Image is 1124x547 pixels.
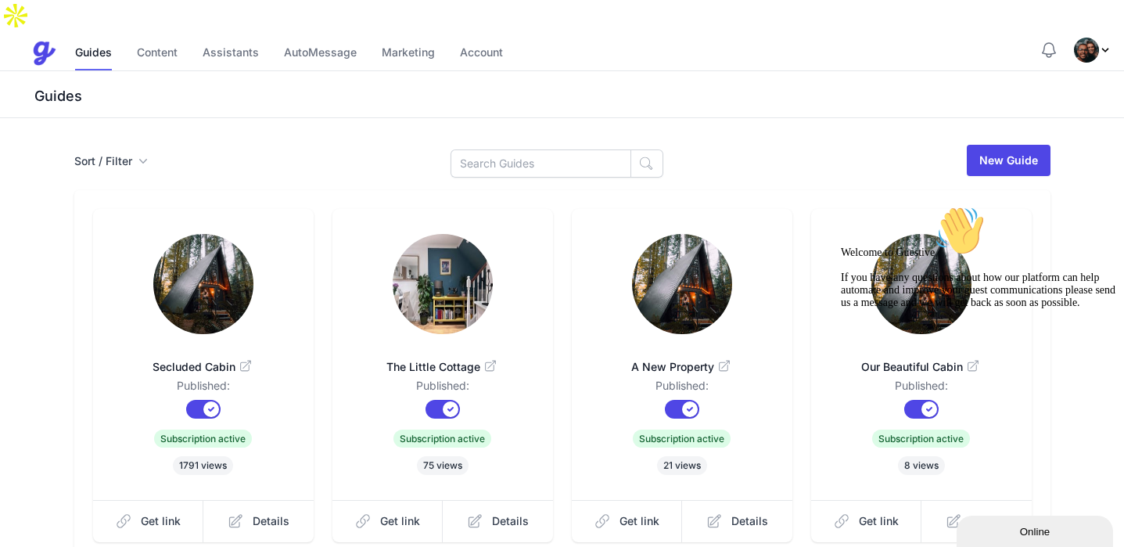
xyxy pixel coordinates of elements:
span: Subscription active [154,430,252,448]
dd: Published: [357,378,528,400]
a: Get link [811,500,922,542]
a: Assistants [203,37,259,70]
iframe: chat widget [957,513,1116,547]
span: Welcome to Guestive If you have any questions about how our platform can help automate and improv... [6,47,281,109]
img: :wave: [100,6,150,56]
button: Sort / Filter [74,153,148,169]
h3: Guides [31,87,1124,106]
a: New Guide [967,145,1050,176]
img: 8hg2l9nlo86x4iznkq1ii7ae8cgc [393,234,493,334]
a: Get link [93,500,204,542]
a: AutoMessage [284,37,357,70]
input: Search Guides [451,149,631,178]
span: A New Property [597,359,767,375]
span: Get link [141,513,181,529]
span: Details [492,513,529,529]
a: A New Property [597,340,767,378]
span: 1791 views [173,456,233,475]
a: The Little Cottage [357,340,528,378]
span: Get link [619,513,659,529]
span: 75 views [417,456,469,475]
a: Get link [332,500,443,542]
img: 3idsofojyu6u6j06bz8rmhlghd5i [1074,38,1099,63]
span: Get link [380,513,420,529]
img: 158gw9zbo16esmgc8wtd4bbjq8gh [632,234,732,334]
div: Profile Menu [1074,38,1111,63]
iframe: chat widget [835,200,1116,508]
a: Details [682,500,792,542]
span: Subscription active [633,430,731,448]
a: Guides [75,37,112,70]
a: Get link [572,500,683,542]
a: Marketing [382,37,435,70]
span: Get link [859,513,899,529]
dd: Published: [597,378,767,400]
img: Guestive Guides [31,41,56,66]
img: 8wq9u04t2vd5nnc6moh5knn6q7pi [153,234,253,334]
span: Details [253,513,289,529]
dd: Published: [118,378,289,400]
div: Welcome to Guestive👋If you have any questions about how our platform can help automate and improv... [6,6,288,110]
span: The Little Cottage [357,359,528,375]
a: Secluded Cabin [118,340,289,378]
span: Details [731,513,768,529]
a: Account [460,37,503,70]
span: 21 views [657,456,707,475]
a: Details [203,500,314,542]
span: Secluded Cabin [118,359,289,375]
a: Details [443,500,553,542]
span: Subscription active [393,430,491,448]
a: Details [921,500,1032,542]
a: Content [137,37,178,70]
button: Notifications [1040,41,1058,59]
